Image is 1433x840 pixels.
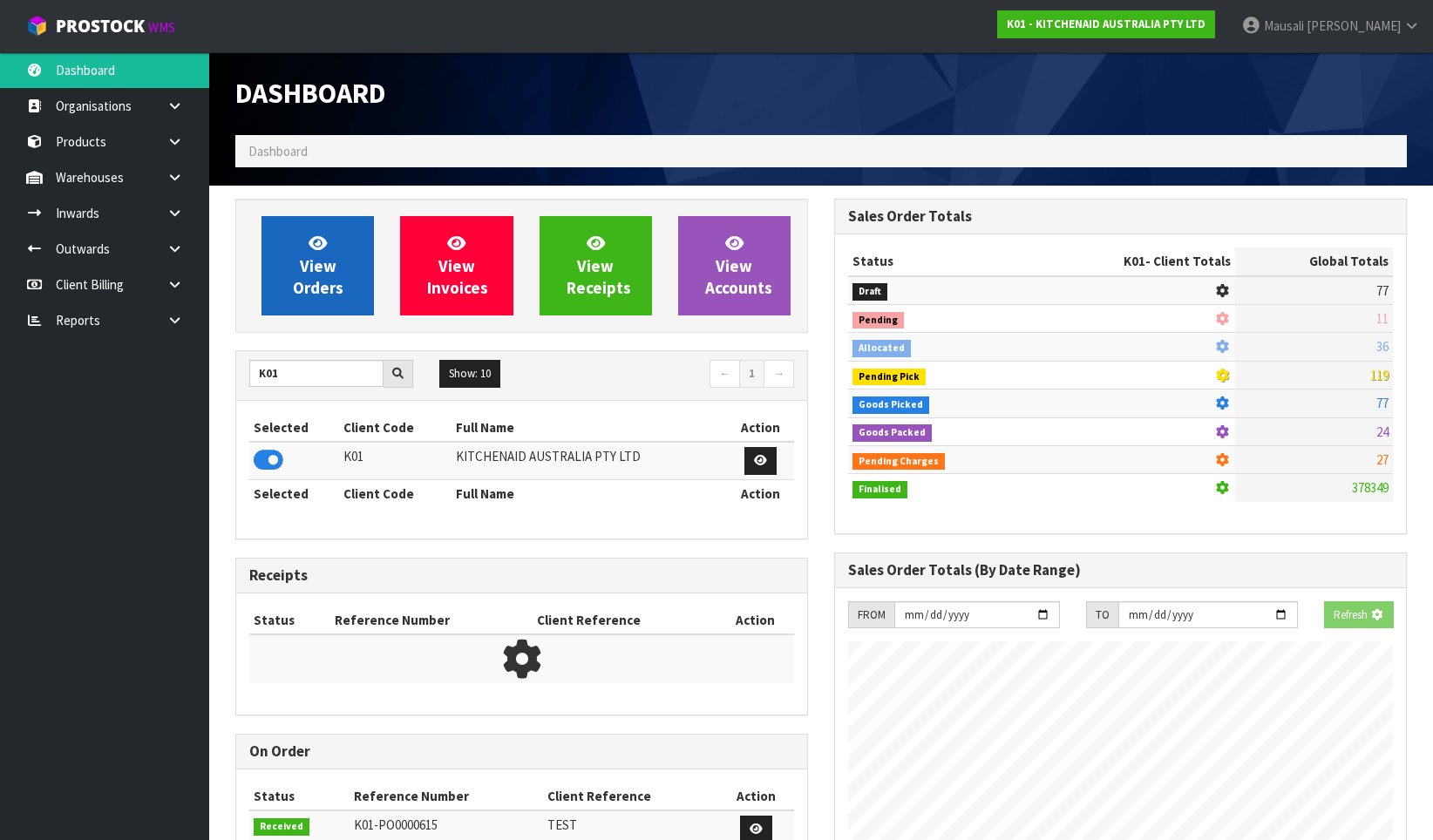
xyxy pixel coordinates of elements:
[1086,601,1118,629] div: TO
[1307,17,1401,34] span: [PERSON_NAME]
[678,216,791,315] a: ViewAccounts
[56,15,145,37] span: ProStock
[764,360,794,388] a: →
[852,453,945,471] span: Pending Charges
[452,414,726,442] th: Full Name
[339,442,452,479] td: K01
[726,479,794,507] th: Action
[235,76,385,111] span: Dashboard
[852,369,926,386] span: Pending Pick
[533,606,716,634] th: Client Reference
[350,782,543,810] th: Reference Number
[543,782,719,810] th: Client Reference
[739,360,764,388] a: 1
[249,782,350,810] th: Status
[427,233,488,298] span: View Invoices
[400,216,513,315] a: ViewInvoices
[452,442,726,479] td: KITCHENAID AUSTRALIA PTY LTD
[852,481,907,498] span: Finalised
[719,782,794,810] th: Action
[439,360,500,388] button: Show: 10
[1264,17,1304,34] span: Mausali
[848,601,894,629] div: FROM
[1124,253,1145,269] span: K01
[710,360,740,388] a: ←
[567,233,631,298] span: View Receipts
[852,283,887,301] span: Draft
[293,233,343,298] span: View Orders
[716,606,794,634] th: Action
[1324,601,1394,629] button: Refresh
[148,19,175,36] small: WMS
[997,10,1215,38] a: K01 - KITCHENAID AUSTRALIA PTY LTD
[249,567,794,584] h3: Receipts
[848,562,1393,579] h3: Sales Order Totals (By Date Range)
[339,479,452,507] th: Client Code
[330,606,533,634] th: Reference Number
[1376,423,1389,440] span: 24
[848,247,1029,275] th: Status
[261,216,374,315] a: ViewOrders
[249,479,339,507] th: Selected
[852,340,911,357] span: Allocated
[1376,395,1389,411] span: 77
[1376,451,1389,468] span: 27
[1376,338,1389,355] span: 36
[852,396,929,414] span: Goods Picked
[705,233,772,298] span: View Accounts
[249,414,339,442] th: Selected
[1370,367,1389,383] span: 119
[452,479,726,507] th: Full Name
[1235,247,1393,275] th: Global Totals
[254,818,309,836] span: Received
[848,208,1393,225] h3: Sales Order Totals
[26,15,48,37] img: cube-alt.png
[1352,479,1389,496] span: 378349
[1376,282,1389,299] span: 77
[1376,310,1389,327] span: 11
[726,414,794,442] th: Action
[852,424,932,442] span: Goods Packed
[249,743,794,760] h3: On Order
[249,606,330,634] th: Status
[1007,17,1205,31] strong: K01 - KITCHENAID AUSTRALIA PTY LTD
[248,143,308,159] span: Dashboard
[534,360,794,390] nav: Page navigation
[540,216,652,315] a: ViewReceipts
[852,312,904,329] span: Pending
[339,414,452,442] th: Client Code
[249,360,384,387] input: Search clients
[1029,247,1236,275] th: - Client Totals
